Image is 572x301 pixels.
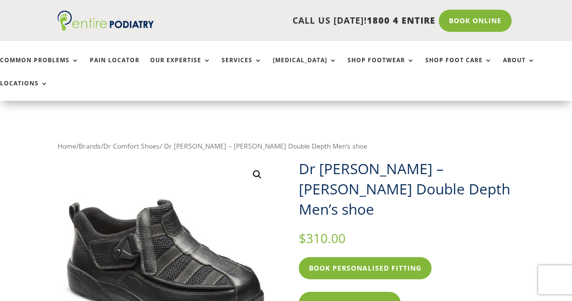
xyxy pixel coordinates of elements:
[348,57,415,78] a: Shop Footwear
[57,141,76,150] a: Home
[425,57,492,78] a: Shop Foot Care
[150,57,211,78] a: Our Expertise
[57,23,154,33] a: Entire Podiatry
[299,230,306,247] span: $
[57,11,154,31] img: logo (1)
[79,141,101,150] a: Brands
[222,57,262,78] a: Services
[299,159,515,219] h1: Dr [PERSON_NAME] – [PERSON_NAME] Double Depth Men’s shoe
[249,166,266,183] a: View full-screen image gallery
[503,57,535,78] a: About
[299,257,432,279] a: Book Personalised Fitting
[90,57,140,78] a: Pain Locator
[158,14,435,27] p: CALL US [DATE]!
[57,140,515,152] nav: Breadcrumb
[273,57,337,78] a: [MEDICAL_DATA]
[103,141,160,150] a: Dr Comfort Shoes
[367,14,435,26] span: 1800 4 ENTIRE
[299,230,346,247] bdi: 310.00
[439,10,512,32] a: Book Online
